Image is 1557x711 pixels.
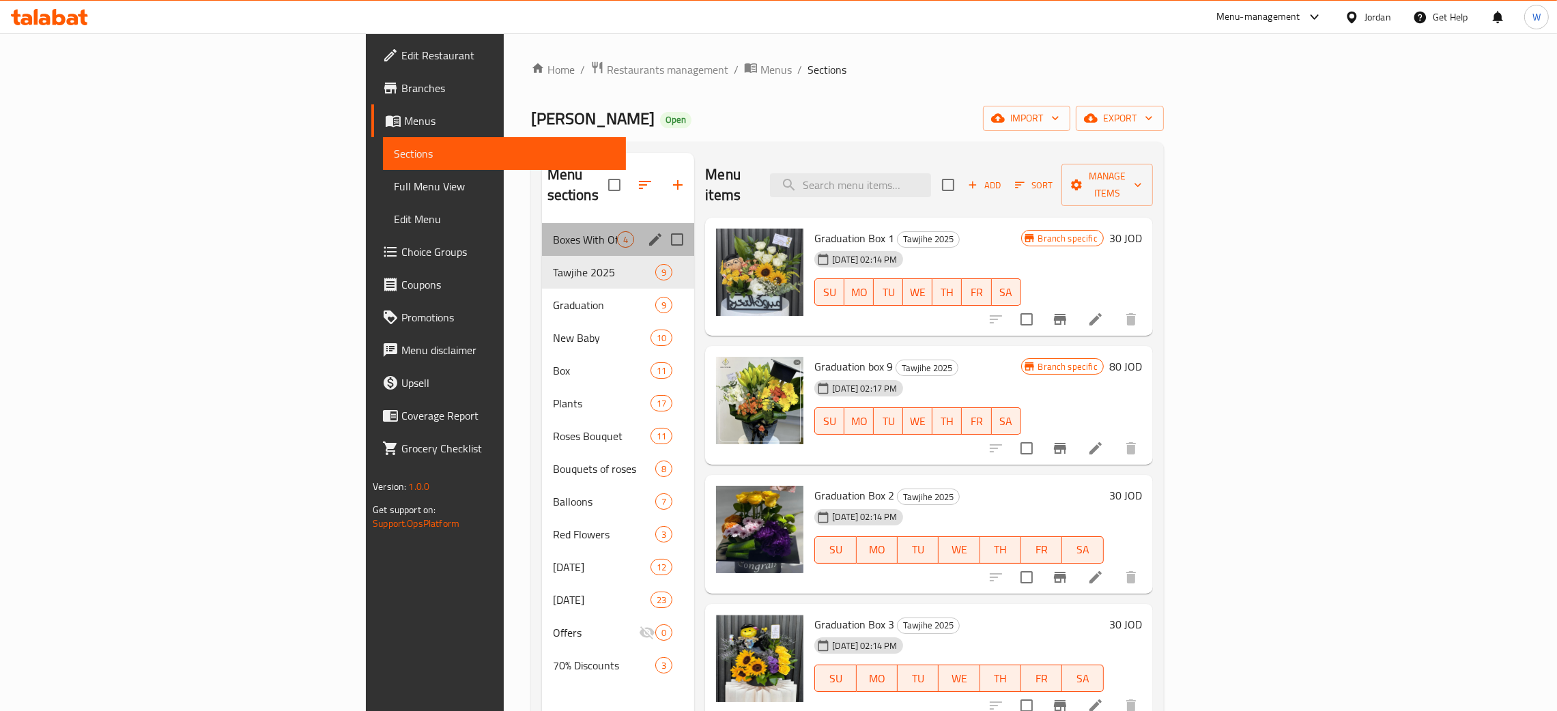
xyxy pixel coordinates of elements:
[898,231,959,247] span: Tawjihe 2025
[934,171,962,199] span: Select section
[967,282,986,302] span: FR
[814,536,856,564] button: SU
[967,411,986,431] span: FR
[651,594,672,607] span: 23
[898,489,959,505] span: Tawjihe 2025
[371,366,626,399] a: Upsell
[371,39,626,72] a: Edit Restaurant
[1012,563,1041,592] span: Select to update
[898,618,959,633] span: Tawjihe 2025
[655,526,672,542] div: items
[401,276,615,293] span: Coupons
[651,332,672,345] span: 10
[903,540,933,560] span: TU
[850,411,868,431] span: MO
[938,411,956,431] span: TH
[371,432,626,465] a: Grocery Checklist
[903,669,933,688] span: TU
[962,175,1006,196] button: Add
[997,411,1016,431] span: SA
[651,561,672,574] span: 12
[404,113,615,129] span: Menus
[651,395,672,411] div: items
[531,103,655,134] span: [PERSON_NAME]
[844,407,874,435] button: MO
[542,321,695,354] div: New Baby10
[655,624,672,641] div: items
[371,268,626,301] a: Coupons
[373,514,459,532] a: Support.OpsPlatform
[542,452,695,485] div: Bouquets of roses8
[898,665,939,692] button: TU
[553,559,651,575] span: [DATE]
[814,228,894,248] span: Graduation Box 1
[553,592,651,608] span: [DATE]
[553,461,656,477] div: Bouquets of roses
[553,624,640,641] span: Offers
[986,669,1016,688] span: TH
[1072,168,1142,202] span: Manage items
[371,72,626,104] a: Branches
[409,478,430,495] span: 1.0.0
[1076,106,1164,131] button: export
[542,289,695,321] div: Graduation9
[553,526,656,542] span: Red Flowers
[897,618,960,634] div: Tawjihe 2025
[542,518,695,551] div: Red Flowers3
[716,615,803,702] img: Graduation Box 3
[986,540,1016,560] span: TH
[814,356,893,377] span: Graduation box 9
[1062,665,1103,692] button: SA
[383,137,626,170] a: Sections
[651,428,672,444] div: items
[932,278,962,306] button: TH
[1109,229,1142,248] h6: 30 JOD
[383,203,626,235] a: Edit Menu
[656,626,672,639] span: 0
[994,110,1059,127] span: import
[651,592,672,608] div: items
[734,61,739,78] li: /
[896,360,958,376] div: Tawjihe 2025
[997,282,1016,302] span: SA
[373,501,435,519] span: Get support on:
[820,669,851,688] span: SU
[553,231,618,248] span: Boxes With Offers
[1365,10,1391,25] div: Jordan
[401,47,615,63] span: Edit Restaurant
[607,61,728,78] span: Restaurants management
[542,583,695,616] div: [DATE]23
[705,164,753,205] h2: Menu items
[1012,175,1056,196] button: Sort
[655,493,672,510] div: items
[844,278,874,306] button: MO
[651,364,672,377] span: 11
[371,334,626,366] a: Menu disclaimer
[770,173,931,197] input: search
[553,297,656,313] span: Graduation
[1216,9,1300,25] div: Menu-management
[1109,357,1142,376] h6: 80 JOD
[944,540,974,560] span: WE
[656,495,672,508] span: 7
[373,478,406,495] span: Version:
[909,282,927,302] span: WE
[1115,561,1147,594] button: delete
[716,486,803,573] img: Graduation Box 2
[553,428,651,444] div: Roses Bouquet
[401,342,615,358] span: Menu disclaimer
[1044,561,1076,594] button: Branch-specific-item
[962,175,1006,196] span: Add item
[820,411,839,431] span: SU
[903,407,932,435] button: WE
[553,395,651,411] span: Plants
[1087,440,1104,456] a: Edit menu item
[1021,536,1062,564] button: FR
[590,61,728,78] a: Restaurants management
[1109,615,1142,634] h6: 30 JOD
[553,493,656,510] span: Balloons
[553,330,651,346] div: New Baby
